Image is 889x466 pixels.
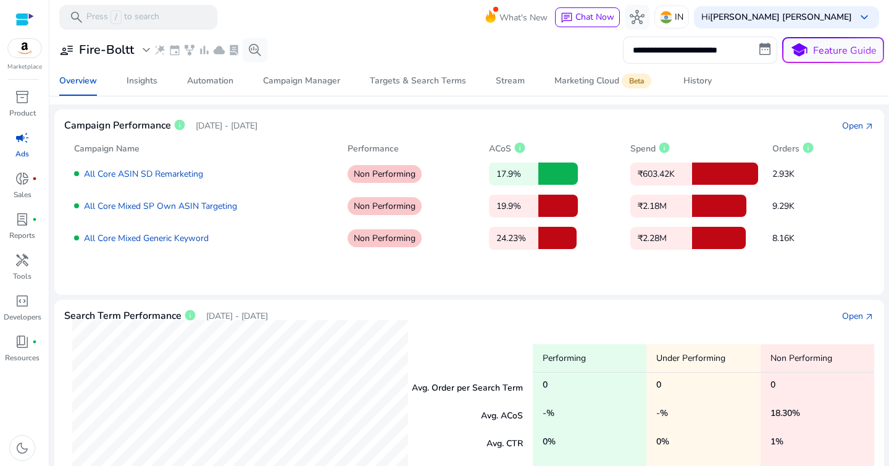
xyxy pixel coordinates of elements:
span: % [660,407,668,419]
img: amazon.svg [8,39,41,57]
span: info [802,142,814,154]
p: Avg. CTR [486,437,523,450]
h5: 18.30 [770,409,800,422]
p: Sales [14,189,31,200]
div: Open [842,310,863,323]
span: lab_profile [15,212,30,227]
p: Press to search [86,11,159,24]
h4: Campaign Performance [64,120,171,132]
h5: - [656,409,668,422]
span: % [546,407,554,419]
span: arrow_outward [864,122,874,132]
div: Automation [187,77,233,85]
span: inventory_2 [15,90,30,104]
span: % [775,436,783,447]
p: ₹2.18M [630,195,692,218]
h3: Fire-Boltt [79,43,134,57]
a: Openarrow_outward [842,119,874,132]
p: ₹603.42K [630,163,692,185]
span: hub [630,10,645,25]
button: hub [625,5,649,30]
div: Marketing Cloud [554,76,654,86]
h5: - [543,409,554,422]
span: Chat Now [575,11,614,23]
span: code_blocks [15,294,30,308]
span: cloud [213,44,225,56]
span: info [173,119,186,131]
span: fiber_manual_record [32,217,37,222]
p: IN [675,6,683,28]
span: expand_more [139,43,154,57]
a: All Core ASIN SD Remarketing [84,168,203,180]
h5: 0 [656,380,661,394]
span: handyman [15,253,30,268]
button: search_insights [243,38,267,62]
p: ACoS [489,142,511,155]
span: book_4 [15,334,30,349]
p: 9.29K [772,200,838,213]
p: 8.16K [772,232,838,245]
span: fiber_manual_record [32,176,37,181]
a: All Core Mixed SP Own ASIN Targeting [84,200,237,212]
p: [DATE] - [DATE] [206,310,268,323]
p: Developers [4,311,41,323]
b: [PERSON_NAME] [PERSON_NAME] [710,11,852,23]
p: 2.93K [772,167,838,180]
div: Stream [496,77,525,85]
p: Reports [9,230,35,241]
p: Hi [701,13,852,22]
span: chat [561,12,573,24]
p: Ads [15,148,29,159]
p: Feature Guide [813,43,877,58]
p: Spend [630,142,656,155]
p: Resources [5,352,40,363]
span: What's New [499,7,548,28]
span: fiber_manual_record [32,339,37,344]
p: Under Performing [646,344,760,373]
h5: 0 [543,437,556,451]
p: 17.9% [489,163,538,185]
span: bar_chart [198,44,211,56]
h5: 0 [543,380,548,394]
p: Non Performing [348,165,422,183]
h5: 0 [770,380,775,394]
span: arrow_outward [864,312,874,322]
p: Non Performing [348,197,422,215]
span: % [661,436,669,447]
p: 19.9% [489,195,538,218]
span: user_attributes [59,43,74,57]
p: ₹2.28M [630,227,692,250]
span: info [184,309,196,321]
p: Performance [348,142,399,155]
div: Insights [127,77,157,85]
img: in.svg [660,11,672,23]
div: Overview [59,77,97,85]
p: [DATE] - [DATE] [196,119,257,132]
span: donut_small [15,171,30,186]
span: keyboard_arrow_down [857,10,872,25]
h4: Search Term Performance [64,310,182,322]
span: search_insights [248,43,262,57]
span: dark_mode [15,441,30,455]
div: Open [842,119,863,132]
h5: 1 [770,437,783,451]
span: search [69,10,84,25]
p: 24.23% [489,227,538,250]
button: chatChat Now [555,7,620,27]
p: Product [9,108,36,119]
p: Campaign Name [74,142,140,155]
p: Avg. Order per Search Term [412,381,523,394]
a: All Core Mixed Generic Keyword [84,232,209,244]
span: % [792,407,800,419]
h5: 0 [656,437,669,451]
div: History [683,77,712,85]
p: Avg. ACoS [481,409,523,422]
p: Orders [772,142,799,155]
p: Non Performing [761,344,874,373]
button: schoolFeature Guide [782,37,884,63]
div: Targets & Search Terms [370,77,466,85]
span: / [111,11,122,24]
p: Marketplace [7,62,42,72]
span: family_history [183,44,196,56]
p: Non Performing [348,229,422,247]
